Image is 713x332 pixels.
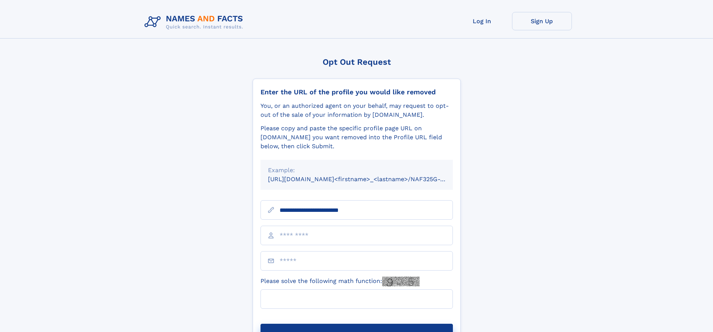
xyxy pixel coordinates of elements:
div: You, or an authorized agent on your behalf, may request to opt-out of the sale of your informatio... [260,101,453,119]
img: Logo Names and Facts [141,12,249,32]
a: Log In [452,12,512,30]
div: Example: [268,166,445,175]
label: Please solve the following math function: [260,277,420,286]
div: Opt Out Request [253,57,461,67]
small: [URL][DOMAIN_NAME]<firstname>_<lastname>/NAF325G-xxxxxxxx [268,176,467,183]
div: Enter the URL of the profile you would like removed [260,88,453,96]
a: Sign Up [512,12,572,30]
div: Please copy and paste the specific profile page URL on [DOMAIN_NAME] you want removed into the Pr... [260,124,453,151]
